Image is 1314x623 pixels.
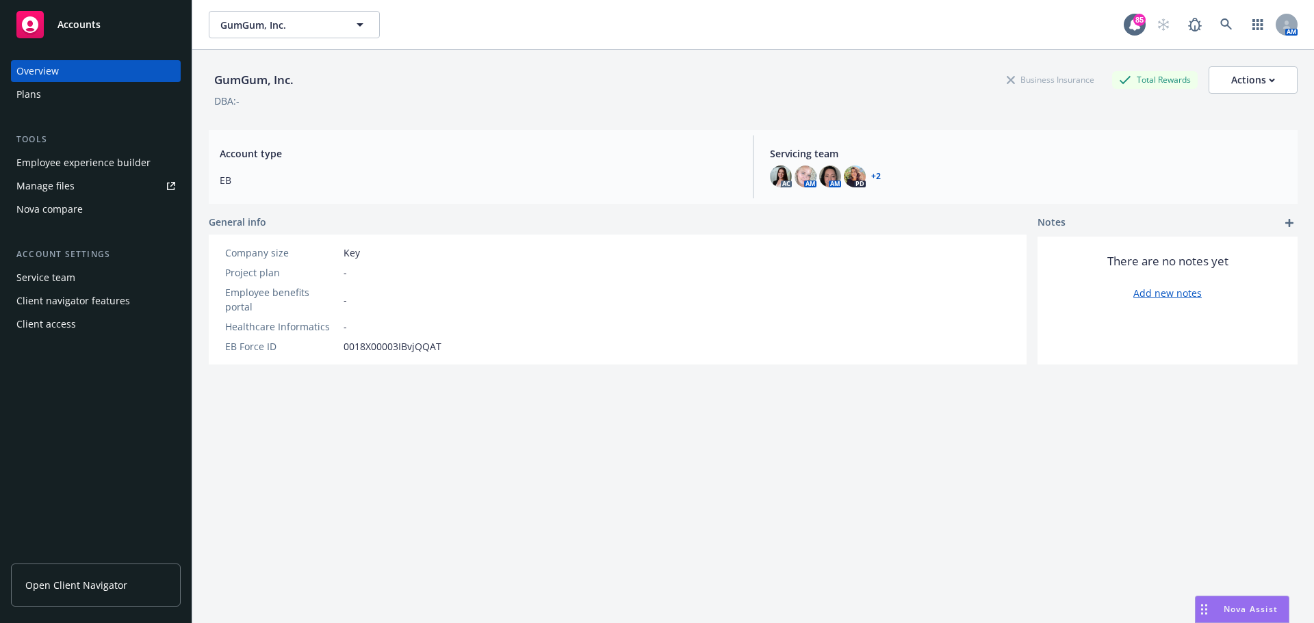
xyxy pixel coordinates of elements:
a: Client access [11,313,181,335]
div: Client access [16,313,76,335]
span: - [344,265,347,280]
span: Nova Assist [1224,603,1278,615]
a: Plans [11,83,181,105]
div: Client navigator features [16,290,130,312]
button: Actions [1209,66,1298,94]
span: - [344,293,347,307]
span: Open Client Navigator [25,578,127,592]
a: Overview [11,60,181,82]
a: Switch app [1244,11,1272,38]
span: Account type [220,146,736,161]
div: Healthcare Informatics [225,319,338,334]
div: Total Rewards [1112,71,1198,88]
a: add [1281,215,1298,231]
button: GumGum, Inc. [209,11,380,38]
span: 0018X00003IBvjQQAT [344,339,441,354]
div: Plans [16,83,41,105]
div: 85 [1133,14,1146,26]
div: Overview [16,60,59,82]
a: Accounts [11,5,181,44]
a: Start snowing [1150,11,1177,38]
div: Project plan [225,265,338,280]
div: Drag to move [1196,596,1213,622]
div: Tools [11,133,181,146]
div: Employee experience builder [16,152,151,174]
span: Accounts [57,19,101,30]
div: Service team [16,267,75,289]
span: - [344,319,347,334]
a: Search [1213,11,1240,38]
div: GumGum, Inc. [209,71,299,89]
a: Client navigator features [11,290,181,312]
span: Key [344,246,360,260]
a: Employee experience builder [11,152,181,174]
div: Employee benefits portal [225,285,338,314]
img: photo [770,165,792,187]
a: Nova compare [11,198,181,220]
img: photo [844,165,866,187]
a: +2 [871,172,881,181]
div: Business Insurance [1000,71,1101,88]
a: Add new notes [1133,286,1202,300]
div: Nova compare [16,198,83,220]
span: There are no notes yet [1107,253,1228,269]
div: Company size [225,246,338,260]
a: Manage files [11,175,181,197]
img: photo [819,165,841,187]
div: EB Force ID [225,339,338,354]
div: Account settings [11,248,181,261]
span: EB [220,173,736,187]
a: Report a Bug [1181,11,1209,38]
div: DBA: - [214,94,240,108]
div: Manage files [16,175,75,197]
button: Nova Assist [1195,596,1289,623]
a: Service team [11,267,181,289]
span: Notes [1038,215,1066,231]
span: General info [209,215,266,229]
span: Servicing team [770,146,1287,161]
img: photo [795,165,816,187]
div: Actions [1231,67,1275,93]
span: GumGum, Inc. [220,18,339,32]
